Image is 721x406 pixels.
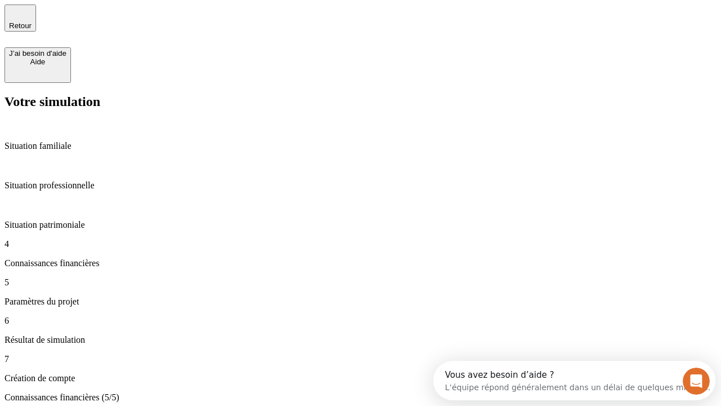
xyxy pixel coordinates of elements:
[5,5,36,32] button: Retour
[5,297,716,307] p: Paramètres du projet
[5,258,716,268] p: Connaissances financières
[5,239,716,249] p: 4
[12,10,277,19] div: Vous avez besoin d’aide ?
[5,94,716,109] h2: Votre simulation
[9,49,66,58] div: J’ai besoin d'aide
[5,335,716,345] p: Résultat de simulation
[5,220,716,230] p: Situation patrimoniale
[9,58,66,66] div: Aide
[9,21,32,30] span: Retour
[5,316,716,326] p: 6
[12,19,277,30] div: L’équipe répond généralement dans un délai de quelques minutes.
[5,5,310,36] div: Ouvrir le Messenger Intercom
[5,373,716,383] p: Création de compte
[5,392,716,403] p: Connaissances financières (5/5)
[433,361,715,400] iframe: Intercom live chat discovery launcher
[5,141,716,151] p: Situation familiale
[5,277,716,288] p: 5
[5,354,716,364] p: 7
[5,180,716,191] p: Situation professionnelle
[5,47,71,83] button: J’ai besoin d'aideAide
[683,368,710,395] iframe: Intercom live chat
